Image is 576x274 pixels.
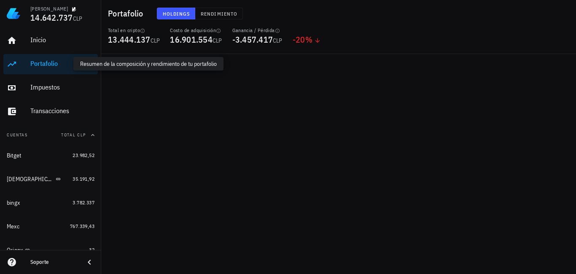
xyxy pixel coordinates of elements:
[7,247,23,254] div: Orionx
[3,145,98,165] a: Bitget 23.982,52
[7,223,19,230] div: Mexc
[73,152,94,158] span: 23.982,52
[30,12,73,23] span: 14.642.737
[3,216,98,236] a: Mexc 767.339,43
[232,34,273,45] span: -3.457.417
[7,199,20,206] div: bingx
[3,193,98,213] a: bingx 3.782.337
[3,101,98,122] a: Transacciones
[61,132,86,138] span: Total CLP
[151,37,160,44] span: CLP
[3,30,98,51] a: Inicio
[305,34,312,45] span: %
[30,259,78,266] div: Soporte
[170,34,213,45] span: 16.901.554
[200,11,237,17] span: Rendimiento
[30,60,94,68] div: Portafolio
[3,169,98,189] a: [DEMOGRAPHIC_DATA] 35.191,92
[195,8,243,19] button: Rendimiento
[273,37,283,44] span: CLP
[232,27,283,34] div: Ganancia / Pérdida
[557,7,571,20] div: avatar
[7,152,22,159] div: Bitget
[30,36,94,44] div: Inicio
[108,7,147,20] h1: Portafolio
[3,240,98,260] a: Orionx 32
[162,11,190,17] span: Holdings
[293,35,321,44] div: -20
[3,78,98,98] a: Impuestos
[3,125,98,145] button: CuentasTotal CLP
[213,37,222,44] span: CLP
[108,27,160,34] div: Total en cripto
[89,247,94,253] span: 32
[3,54,98,74] a: Portafolio
[170,27,222,34] div: Costo de adquisición
[73,199,94,206] span: 3.782.337
[30,107,94,115] div: Transacciones
[7,7,20,20] img: LedgiFi
[73,15,83,22] span: CLP
[30,5,68,12] div: [PERSON_NAME]
[73,176,94,182] span: 35.191,92
[30,83,94,91] div: Impuestos
[7,176,54,183] div: [DEMOGRAPHIC_DATA]
[157,8,196,19] button: Holdings
[108,34,151,45] span: 13.444.137
[70,223,94,229] span: 767.339,43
